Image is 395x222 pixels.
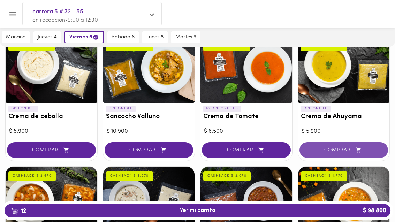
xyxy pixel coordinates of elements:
[69,34,99,40] span: viernes 5
[32,17,98,23] span: en recepción • 9:00 a 12:30
[301,171,347,181] div: CASHBACK $ 1.770
[8,113,94,121] h3: Crema de cebolla
[171,31,200,43] button: martes 9
[211,147,282,153] span: COMPRAR
[308,147,380,153] span: COMPRAR
[142,31,168,43] button: lunes 8
[298,37,390,103] div: Crema de Ahuyama
[106,171,153,181] div: CASHBACK $ 3.270
[301,113,387,121] h3: Crema de Ahuyama
[9,128,94,136] div: $ 5.900
[107,128,191,136] div: $ 10.900
[105,142,193,158] button: COMPRAR
[16,147,87,153] span: COMPRAR
[106,106,136,112] p: DISPONIBLE
[64,31,104,43] button: viernes 5
[33,31,61,43] button: jueves 4
[8,106,38,112] p: DISPONIBLE
[7,142,96,158] button: COMPRAR
[202,142,291,158] button: COMPRAR
[112,34,135,40] span: sábado 6
[2,31,30,43] button: mañana
[204,128,289,136] div: $ 6.500
[6,34,26,40] span: mañana
[355,182,388,215] iframe: Messagebird Livechat Widget
[106,113,192,121] h3: Sancocho Valluno
[203,113,289,121] h3: Crema de Tomate
[180,207,215,214] span: Ver mi carrito
[203,106,241,112] p: 10 DISPONIBLES
[11,208,19,215] img: cart.png
[301,106,331,112] p: DISPONIBLE
[299,142,388,158] button: COMPRAR
[6,37,97,103] div: Crema de cebolla
[103,37,195,103] div: Sancocho Valluno
[38,34,57,40] span: jueves 4
[107,31,139,43] button: sábado 6
[7,206,30,215] b: 12
[4,6,21,23] button: Menu
[175,34,196,40] span: martes 9
[8,171,56,181] div: CASHBACK $ 2.670
[302,128,386,136] div: $ 5.900
[5,204,390,217] button: 12Ver mi carrito$ 98.800
[113,147,185,153] span: COMPRAR
[200,37,292,103] div: Crema de Tomate
[32,7,145,16] span: carrera 5 # 32 - 55
[146,34,164,40] span: lunes 8
[203,171,251,181] div: CASHBACK $ 2.070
